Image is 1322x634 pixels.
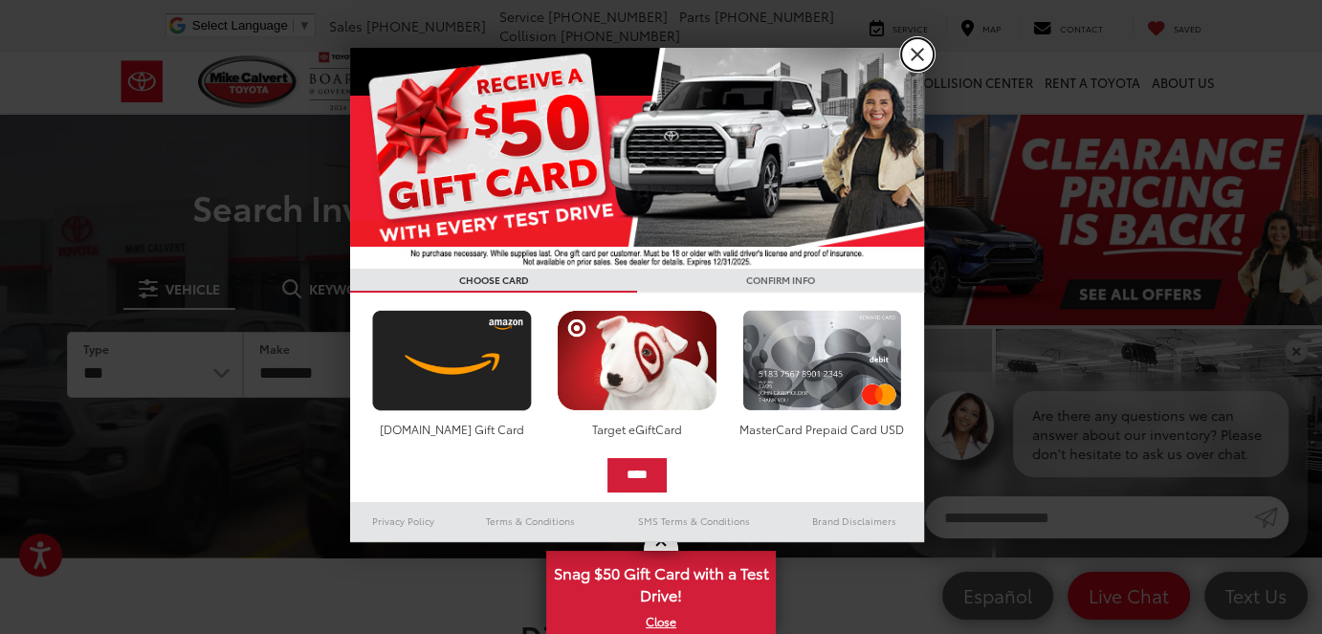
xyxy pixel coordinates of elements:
img: 55838_top_625864.jpg [350,48,924,269]
a: Terms & Conditions [457,510,604,533]
a: Brand Disclaimers [784,510,924,533]
a: Privacy Policy [350,510,457,533]
img: mastercard.png [738,310,907,411]
div: MasterCard Prepaid Card USD [738,421,907,437]
img: targetcard.png [552,310,721,411]
h3: CHOOSE CARD [350,269,637,293]
span: Snag $50 Gift Card with a Test Drive! [548,553,774,611]
h3: CONFIRM INFO [637,269,924,293]
img: amazoncard.png [367,310,537,411]
a: SMS Terms & Conditions [604,510,784,533]
div: [DOMAIN_NAME] Gift Card [367,421,537,437]
div: Target eGiftCard [552,421,721,437]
